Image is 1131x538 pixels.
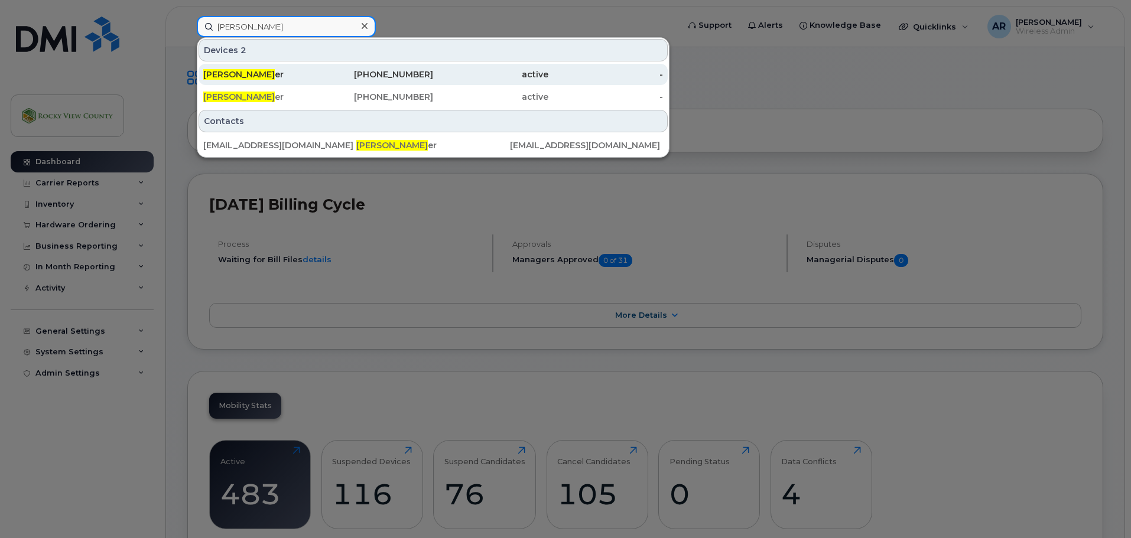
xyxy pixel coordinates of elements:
div: - [548,69,664,80]
a: [PERSON_NAME]er[PHONE_NUMBER]active- [199,86,668,107]
a: [PERSON_NAME]er[PHONE_NUMBER]active- [199,64,668,85]
div: Contacts [199,110,668,132]
div: er [356,139,509,151]
iframe: Messenger Launcher [1080,487,1122,529]
span: [PERSON_NAME] [203,92,275,102]
div: [EMAIL_ADDRESS][DOMAIN_NAME] [510,139,663,151]
div: active [433,91,548,103]
a: [EMAIL_ADDRESS][DOMAIN_NAME][PERSON_NAME]er[EMAIL_ADDRESS][DOMAIN_NAME] [199,135,668,156]
span: [PERSON_NAME] [356,140,428,151]
div: - [548,91,664,103]
div: [PHONE_NUMBER] [318,91,434,103]
div: [EMAIL_ADDRESS][DOMAIN_NAME] [203,139,356,151]
div: [PHONE_NUMBER] [318,69,434,80]
div: er [203,91,318,103]
div: active [433,69,548,80]
div: er [203,69,318,80]
span: [PERSON_NAME] [203,69,275,80]
div: Devices [199,39,668,61]
span: 2 [240,44,246,56]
